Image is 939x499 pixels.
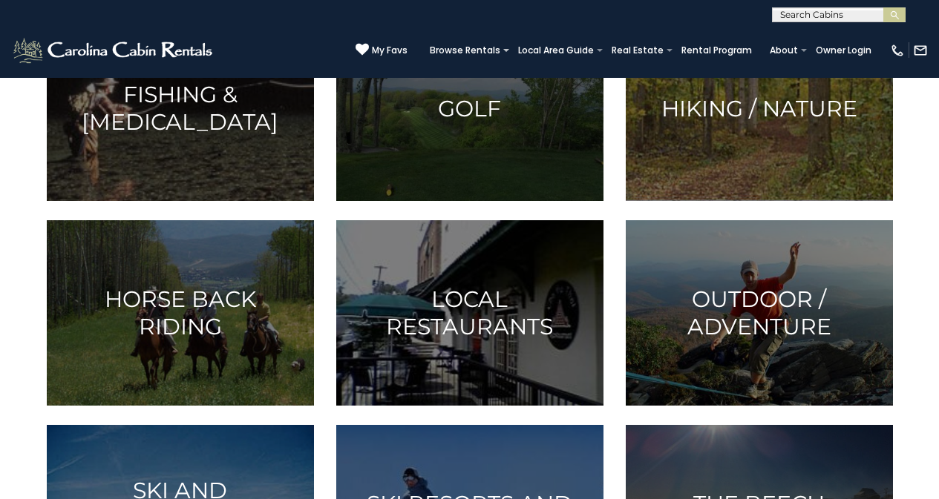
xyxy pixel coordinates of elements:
[644,94,874,122] h3: Hiking / Nature
[11,36,217,65] img: White-1-2.png
[511,40,601,61] a: Local Area Guide
[336,16,603,201] a: Golf
[626,220,893,406] a: Outdoor / Adventure
[626,16,893,201] a: Hiking / Nature
[47,220,314,406] a: Horse Back Riding
[355,285,585,340] h3: Local Restaurants
[422,40,508,61] a: Browse Rentals
[65,285,295,340] h3: Horse Back Riding
[372,44,408,57] span: My Favs
[644,285,874,340] h3: Outdoor / Adventure
[47,16,314,201] a: Fishing & [MEDICAL_DATA]
[356,43,408,58] a: My Favs
[913,43,928,58] img: mail-regular-white.png
[762,40,805,61] a: About
[890,43,905,58] img: phone-regular-white.png
[355,94,585,122] h3: Golf
[604,40,671,61] a: Real Estate
[65,81,295,136] h3: Fishing & [MEDICAL_DATA]
[674,40,759,61] a: Rental Program
[808,40,879,61] a: Owner Login
[336,220,603,406] a: Local Restaurants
